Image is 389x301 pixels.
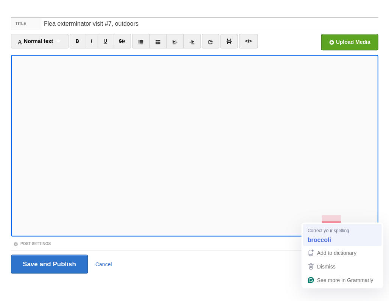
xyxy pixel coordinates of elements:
del: Str [119,39,125,44]
a: U [98,34,113,48]
a: Str [113,34,131,48]
a: I [85,34,98,48]
a: B [70,34,85,48]
a: Cancel [95,261,112,267]
input: Save and Publish [11,254,88,273]
label: Title [11,18,42,30]
a: </> [239,34,257,48]
span: Normal text [17,38,53,44]
a: Post Settings [13,241,51,245]
img: pagebreak-icon.png [226,39,232,44]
